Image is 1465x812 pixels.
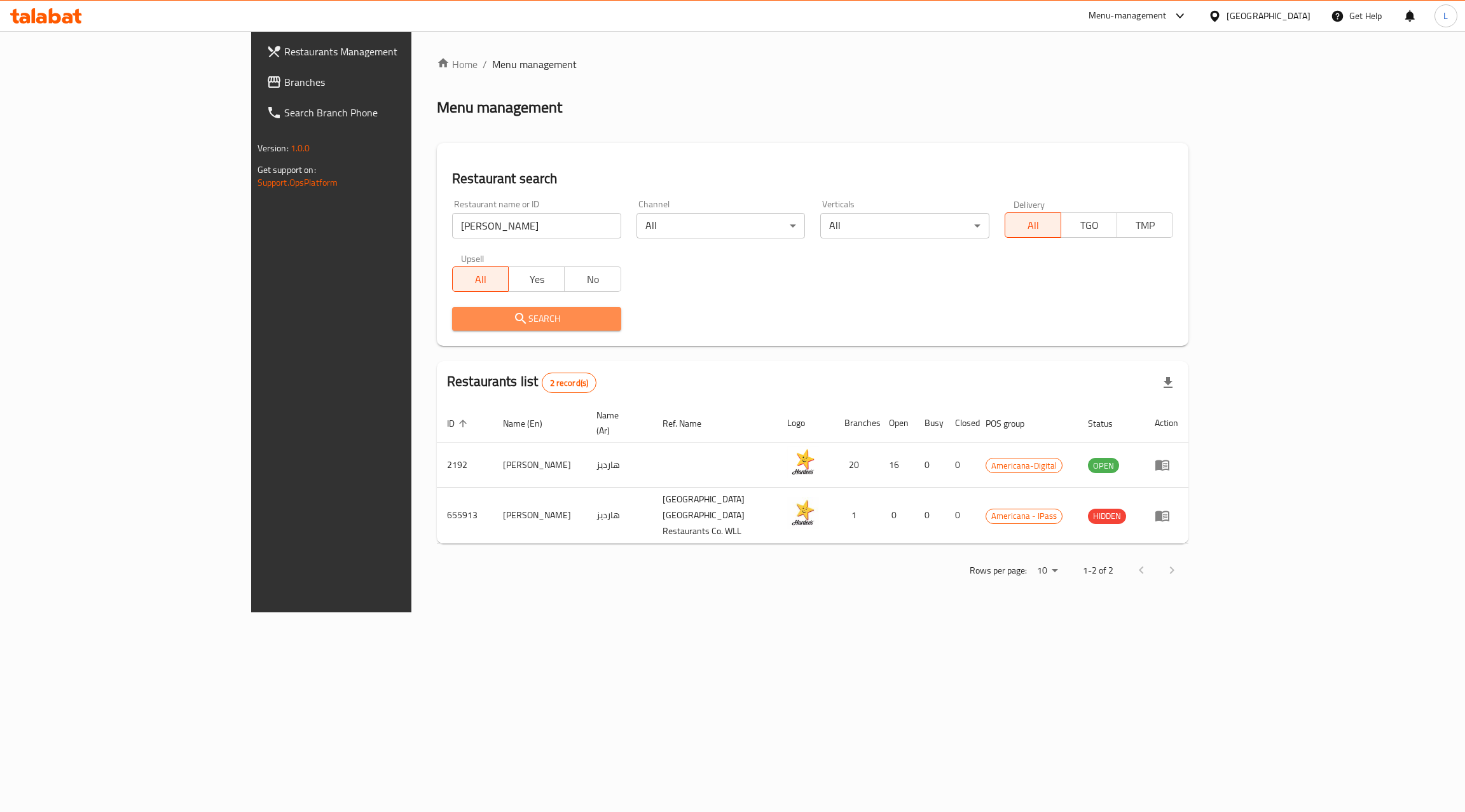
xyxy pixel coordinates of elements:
td: [PERSON_NAME] [493,488,586,544]
p: 1-2 of 2 [1083,563,1113,579]
table: enhanced table [437,404,1188,544]
div: All [636,213,806,238]
p: Rows per page: [970,563,1027,579]
th: Branches [834,404,879,443]
td: 0 [879,488,914,544]
button: Yes [508,266,565,292]
span: Americana-Digital [986,458,1062,473]
td: هارديز [586,488,652,544]
span: All [1010,216,1056,235]
span: Restaurants Management [284,44,486,59]
span: TMP [1122,216,1168,235]
span: Search [462,311,611,327]
td: [GEOGRAPHIC_DATA] [GEOGRAPHIC_DATA] Restaurants Co. WLL [652,488,778,544]
span: Status [1088,416,1129,431]
span: HIDDEN [1088,509,1126,523]
button: TMP [1117,212,1173,238]
div: OPEN [1088,458,1119,473]
td: هارديز [586,443,652,488]
div: [GEOGRAPHIC_DATA] [1227,9,1310,23]
button: All [452,266,509,292]
span: L [1443,9,1448,23]
h2: Restaurant search [452,169,1173,188]
label: Delivery [1014,200,1045,209]
img: Hardee's [787,497,819,529]
div: Menu [1155,508,1178,523]
th: Closed [945,404,975,443]
label: Upsell [461,254,485,263]
span: Branches [284,74,486,90]
span: No [570,270,616,289]
div: Total records count [542,373,597,393]
th: Logo [777,404,834,443]
span: Get support on: [258,162,316,178]
h2: Restaurants list [447,372,596,393]
td: 16 [879,443,914,488]
span: TGO [1066,216,1112,235]
button: All [1005,212,1061,238]
nav: breadcrumb [437,57,1188,72]
td: 0 [945,443,975,488]
button: TGO [1061,212,1117,238]
td: 20 [834,443,879,488]
span: Americana - IPass [986,509,1062,523]
div: Menu [1155,457,1178,472]
a: Branches [256,67,496,97]
h2: Menu management [437,97,562,118]
div: Menu-management [1089,8,1167,24]
span: 1.0.0 [291,140,310,156]
td: [PERSON_NAME] [493,443,586,488]
th: Action [1145,404,1188,443]
th: Busy [914,404,945,443]
td: 0 [945,488,975,544]
span: OPEN [1088,458,1119,473]
span: Name (En) [503,416,559,431]
button: No [564,266,621,292]
img: Hardee's [787,446,819,478]
td: 0 [914,488,945,544]
div: Rows per page: [1032,561,1063,581]
div: Export file [1153,368,1183,398]
span: Ref. Name [663,416,718,431]
td: 0 [914,443,945,488]
div: HIDDEN [1088,509,1126,524]
a: Search Branch Phone [256,97,496,128]
span: Yes [514,270,560,289]
span: ID [447,416,471,431]
span: 2 record(s) [542,377,596,389]
span: Version: [258,140,289,156]
td: 1 [834,488,879,544]
a: Support.OpsPlatform [258,174,338,191]
span: Name (Ar) [596,408,637,438]
a: Restaurants Management [256,36,496,67]
th: Open [879,404,914,443]
span: All [458,270,504,289]
span: POS group [986,416,1041,431]
input: Search for restaurant name or ID.. [452,213,621,238]
button: Search [452,307,621,331]
div: All [820,213,989,238]
span: Search Branch Phone [284,105,486,120]
span: Menu management [492,57,577,72]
